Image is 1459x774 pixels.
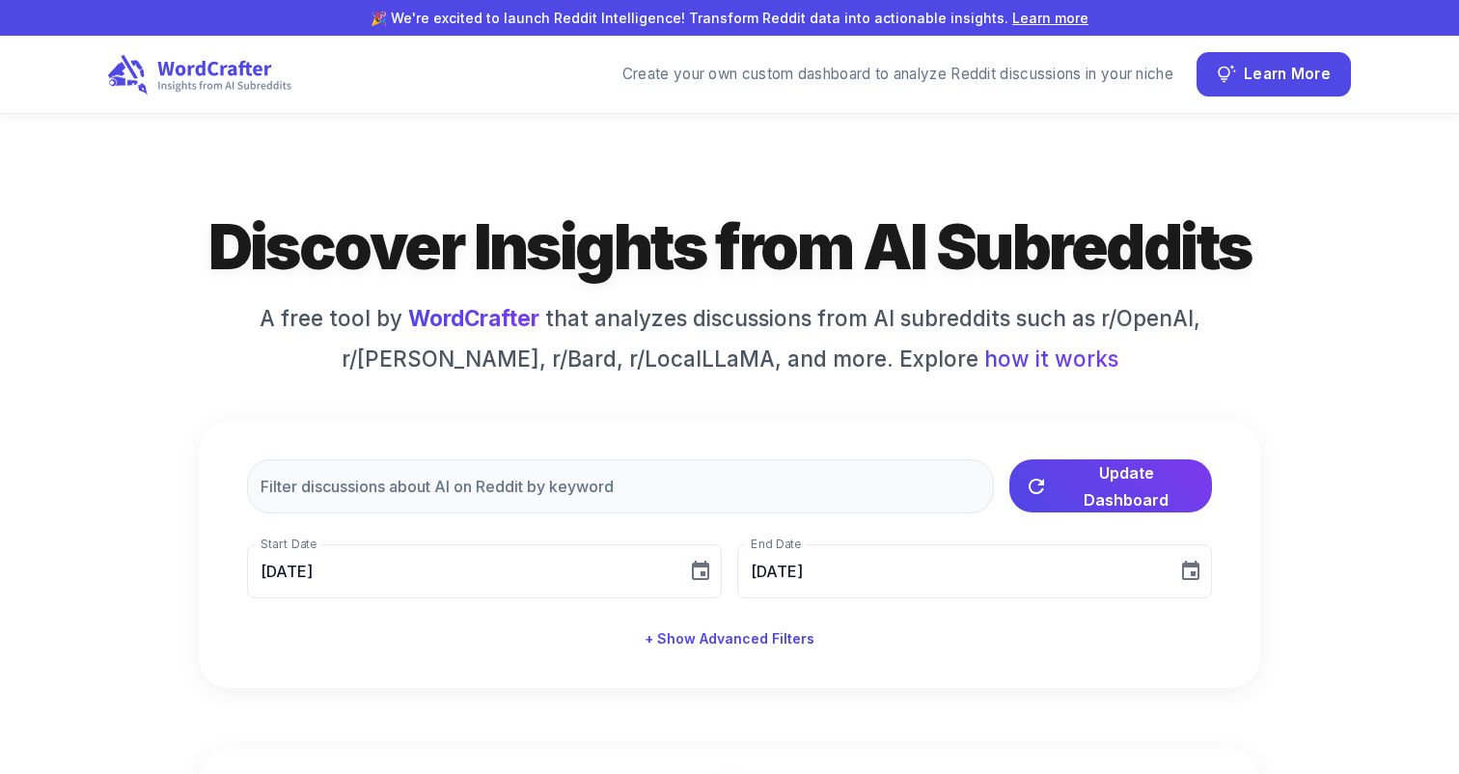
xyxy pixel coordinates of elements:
h6: A free tool by that analyzes discussions from AI subreddits such as r/OpenAI, r/[PERSON_NAME], r/... [247,302,1212,374]
button: Choose date, selected date is Aug 4, 2025 [681,552,720,591]
div: Create your own custom dashboard to analyze Reddit discussions in your niche [622,64,1173,86]
span: Learn More [1244,62,1331,88]
span: Update Dashboard [1056,459,1197,513]
input: MM/DD/YYYY [737,544,1164,598]
button: Choose date, selected date is Aug 27, 2025 [1171,552,1210,591]
input: MM/DD/YYYY [247,544,674,598]
p: 🎉 We're excited to launch Reddit Intelligence! Transform Reddit data into actionable insights. [31,8,1428,28]
label: End Date [751,536,801,552]
button: Learn More [1197,52,1351,97]
span: how it works [984,343,1118,375]
a: WordCrafter [408,305,539,331]
button: + Show Advanced Filters [637,622,822,657]
h1: Discover Insights from AI Subreddits [108,207,1351,287]
input: Filter discussions about AI on Reddit by keyword [247,459,994,513]
button: Update Dashboard [1009,459,1212,512]
a: Learn more [1012,10,1088,26]
label: Start Date [261,536,317,552]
